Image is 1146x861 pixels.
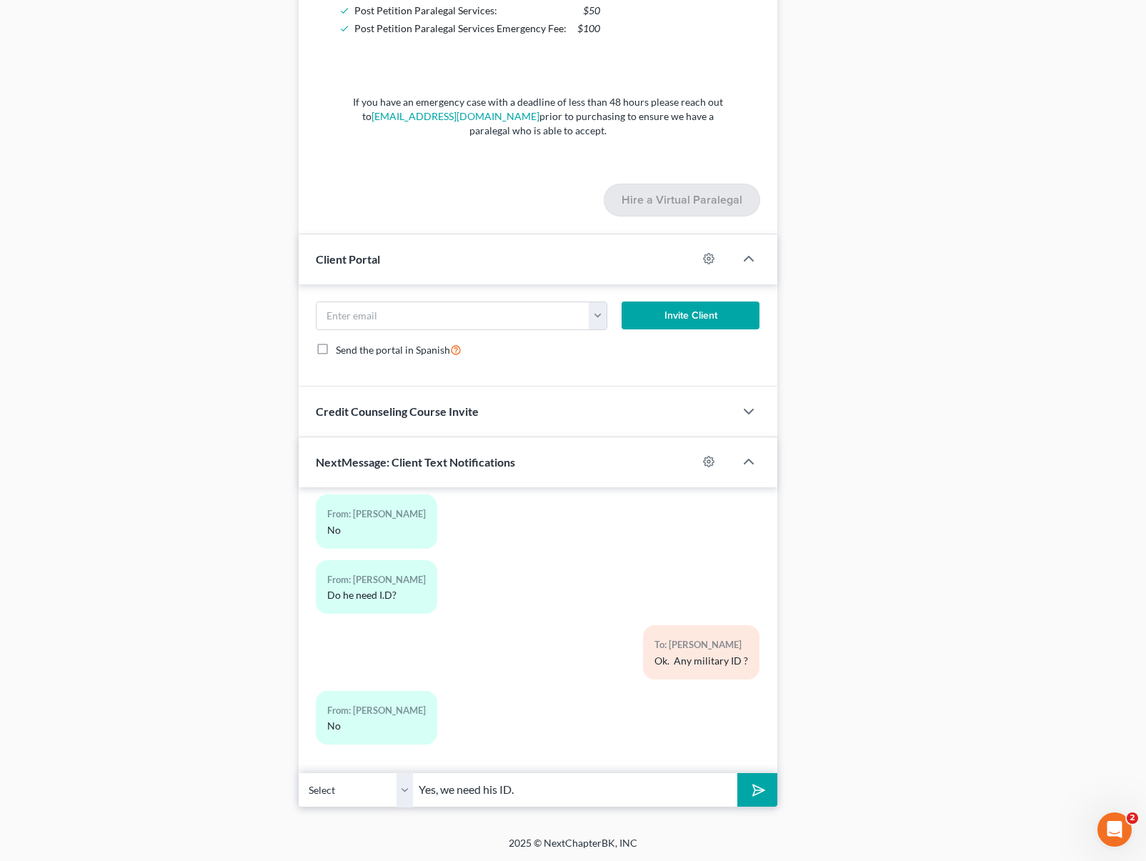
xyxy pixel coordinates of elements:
[583,1,600,19] span: $50
[316,455,515,469] span: NextMessage: Client Text Notifications
[654,654,748,668] div: Ok. Any military ID ?
[622,302,760,330] button: Invite Client
[1127,812,1138,824] span: 2
[316,252,380,266] span: Client Portal
[327,719,426,733] div: No
[327,506,426,522] div: From: [PERSON_NAME]
[317,302,589,329] input: Enter email
[604,184,760,217] button: Hire a Virtual Paralegal
[1097,812,1132,847] iframe: Intercom live chat
[336,344,450,356] span: Send the portal in Spanish
[327,572,426,588] div: From: [PERSON_NAME]
[316,404,479,418] span: Credit Counseling Course Invite
[354,22,567,34] span: Post Petition Paralegal Services Emergency Fee:
[327,523,426,537] div: No
[577,19,600,37] span: $100
[327,588,426,602] div: Do he need I.D?
[327,702,426,719] div: From: [PERSON_NAME]
[413,772,737,807] input: Say something...
[343,95,733,138] p: If you have an emergency case with a deadline of less than 48 hours please reach out to prior to ...
[354,4,497,16] span: Post Petition Paralegal Services:
[654,637,748,653] div: To: [PERSON_NAME]
[372,110,539,122] a: [EMAIL_ADDRESS][DOMAIN_NAME]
